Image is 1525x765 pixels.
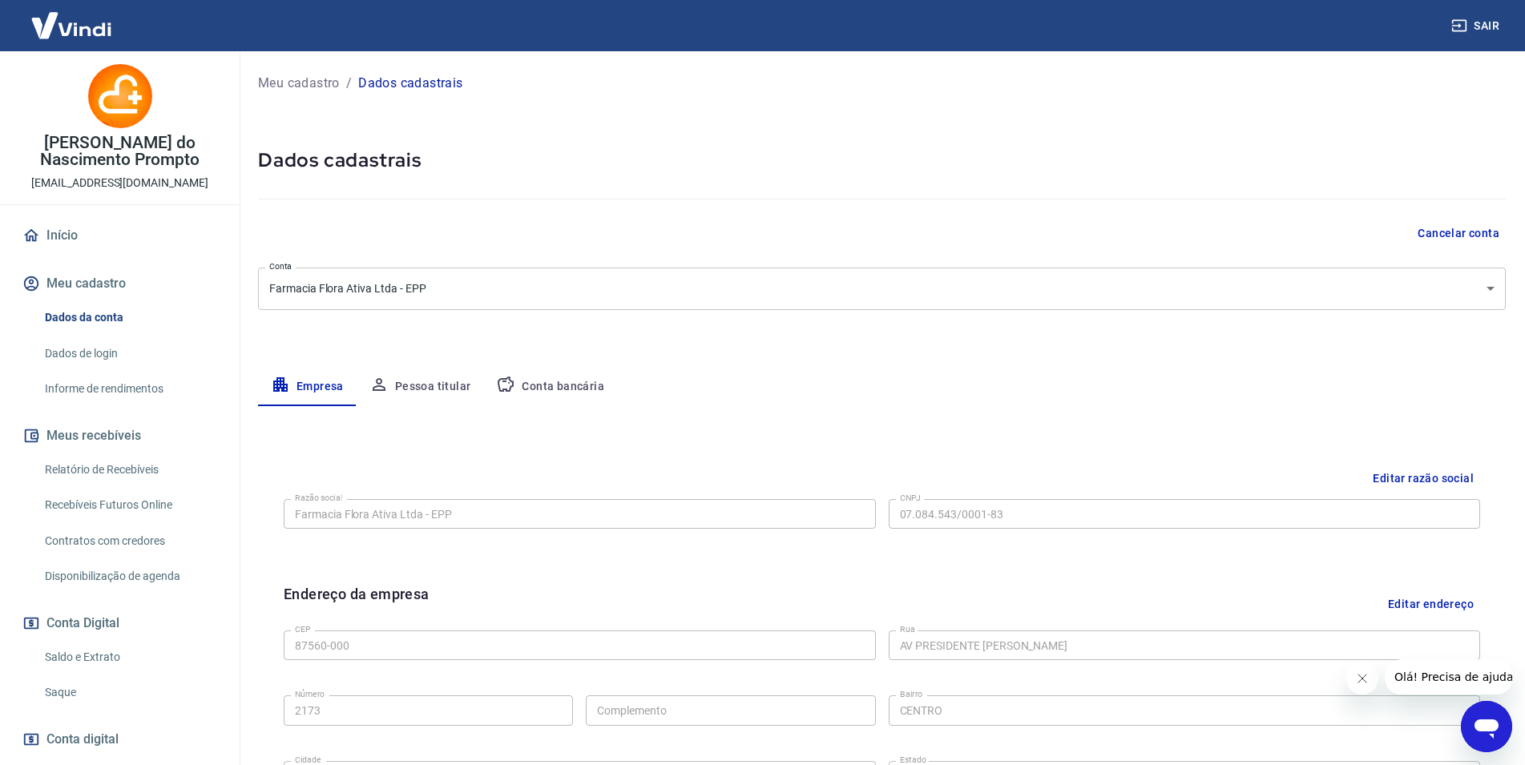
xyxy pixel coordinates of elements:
button: Pessoa titular [357,368,484,406]
iframe: Botão para abrir a janela de mensagens [1461,701,1512,752]
a: Saldo e Extrato [38,641,220,674]
button: Conta Digital [19,606,220,641]
h5: Dados cadastrais [258,147,1506,173]
img: Vindi [19,1,123,50]
a: Disponibilização de agenda [38,560,220,593]
a: Recebíveis Futuros Online [38,489,220,521]
label: Bairro [900,688,922,700]
p: Dados cadastrais [358,74,462,93]
a: Meu cadastro [258,74,340,93]
label: Conta [269,260,292,272]
button: Cancelar conta [1411,219,1506,248]
a: Informe de rendimentos [38,372,220,405]
iframe: Fechar mensagem [1346,662,1378,695]
label: CNPJ [900,492,921,504]
h6: Endereço da empresa [284,583,430,624]
label: Rua [900,623,915,635]
button: Conta bancária [483,368,617,406]
a: Conta digital [19,722,220,757]
a: Relatório de Recebíveis [38,453,220,486]
button: Editar endereço [1382,583,1480,624]
label: CEP [295,623,310,635]
a: Contratos com credores [38,525,220,558]
p: [EMAIL_ADDRESS][DOMAIN_NAME] [31,175,208,191]
label: Razão social [295,492,342,504]
a: Início [19,218,220,253]
a: Dados de login [38,337,220,370]
img: 16db3e5c-c0fd-4f7c-856e-e77edfe830fe.jpeg [88,64,152,128]
span: Conta digital [46,728,119,751]
button: Meu cadastro [19,266,220,301]
label: Número [295,688,325,700]
button: Meus recebíveis [19,418,220,453]
iframe: Mensagem da empresa [1385,659,1512,695]
button: Editar razão social [1366,464,1480,493]
button: Sair [1448,11,1506,41]
a: Dados da conta [38,301,220,334]
div: Farmacia Flora Ativa Ltda - EPP [258,268,1506,310]
a: Saque [38,676,220,709]
p: / [346,74,352,93]
span: Olá! Precisa de ajuda? [10,11,135,24]
p: [PERSON_NAME] do Nascimento Prompto [13,135,227,168]
button: Empresa [258,368,357,406]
